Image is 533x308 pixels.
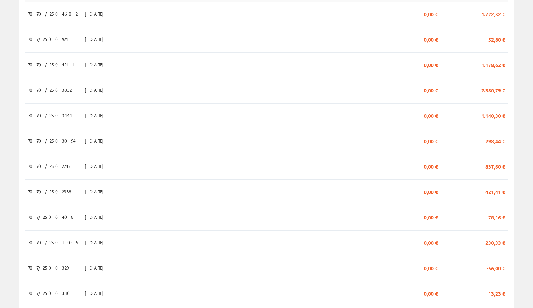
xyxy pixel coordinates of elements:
span: [DATE] [85,59,107,70]
span: -56,00 € [487,262,505,273]
span: [DATE] [85,262,107,273]
span: 837,60 € [485,161,505,171]
span: 0,00 € [424,262,438,273]
span: 0,00 € [424,110,438,121]
span: 0,00 € [424,237,438,248]
span: 7070/2501905 [28,237,80,248]
span: 0,00 € [424,211,438,222]
span: 230,33 € [485,237,505,248]
span: [DATE] [85,8,107,19]
span: -13,23 € [487,288,505,298]
span: 0,00 € [424,186,438,197]
span: [DATE] [85,288,107,298]
span: 298,44 € [485,135,505,146]
span: 0,00 € [424,288,438,298]
span: -52,80 € [487,34,505,44]
span: [DATE] [85,34,107,44]
span: 707/2500329 [28,262,68,273]
span: 421,41 € [485,186,505,197]
span: 7070/2503094 [28,135,76,146]
span: 1.178,62 € [481,59,505,70]
span: 0,00 € [424,135,438,146]
span: 7070/2502338 [28,186,71,197]
span: 1.722,32 € [481,8,505,19]
span: 707/2500921 [28,34,71,44]
span: -78,16 € [487,211,505,222]
span: [DATE] [85,84,107,95]
span: [DATE] [85,161,107,171]
span: [DATE] [85,186,107,197]
span: 7070/2502745 [28,161,72,171]
span: 707/2500330 [28,288,74,298]
span: [DATE] [85,237,107,248]
span: [DATE] [85,211,107,222]
span: 0,00 € [424,84,438,95]
span: 0,00 € [424,8,438,19]
span: [DATE] [85,110,107,121]
span: 1.140,30 € [481,110,505,121]
span: 7070/2504211 [28,59,77,70]
span: 707/2500408 [28,211,74,222]
span: 0,00 € [424,161,438,171]
span: 0,00 € [424,34,438,44]
span: 0,00 € [424,59,438,70]
span: 7070/2504602 [28,8,77,19]
span: 7070/2503832 [28,84,71,95]
span: [DATE] [85,135,107,146]
span: 7070/2503444 [28,110,72,121]
span: 2.380,79 € [481,84,505,95]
